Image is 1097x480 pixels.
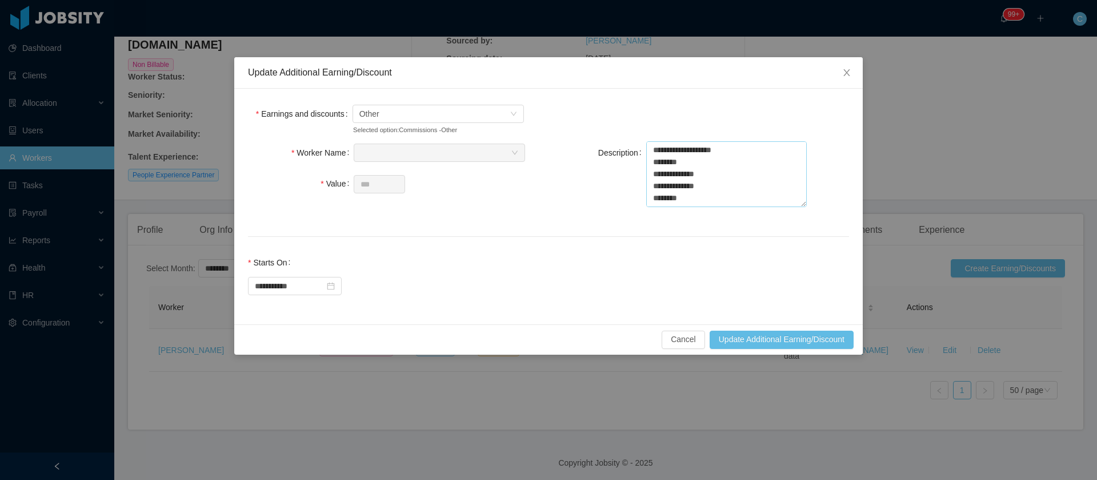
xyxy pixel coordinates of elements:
[321,179,354,188] label: Value
[598,148,646,157] label: Description
[511,149,518,157] i: icon: down
[646,141,807,207] textarea: Description
[831,57,863,89] button: Close
[710,331,854,349] button: Update Additional Earning/Discount
[248,66,849,79] div: Update Additional Earning/Discount
[248,258,295,267] label: Starts On
[353,125,498,135] small: Selected option: Commissions - Other
[354,176,405,193] input: Value
[291,148,354,157] label: Worker Name
[510,110,517,118] i: icon: down
[256,109,353,118] label: Earnings and discounts
[842,68,851,77] i: icon: close
[359,105,379,122] span: Other
[662,331,705,349] button: Cancel
[327,282,335,290] i: icon: calendar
